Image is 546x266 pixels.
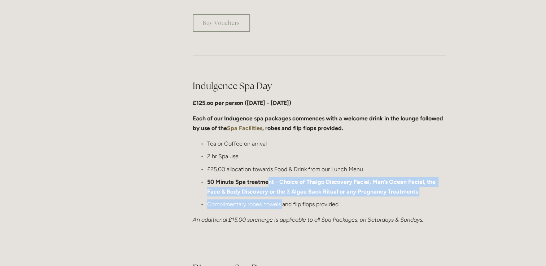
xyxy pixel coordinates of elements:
em: An additional £15.00 surcharge is applicable to all Spa Packages, on Saturdays & Sundays. [193,216,423,223]
a: Spa Facilities [227,125,262,132]
p: Tea or Coffee on arrival [207,139,446,148]
strong: , robes and flip flops provided. [262,125,343,132]
h2: Indulgence Spa Day [193,80,446,92]
a: Buy Vouchers [193,14,250,32]
strong: £125.oo per person ([DATE] - [DATE]) [193,99,291,106]
p: £25.00 allocation towards Food & Drink from our Lunch Menu [207,164,446,174]
strong: 50 Minute Spa treatment - Choice of Thalgo Discovery Facial, Men’s Ocean Facial, the Face & Body ... [207,178,437,195]
strong: Each of our Indugence spa packages commences with a welcome drink in the lounge followed by use o... [193,115,445,132]
p: Complimentary robes, towels and flip flops provided [207,199,446,209]
p: 2 hr Spa use [207,151,446,161]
